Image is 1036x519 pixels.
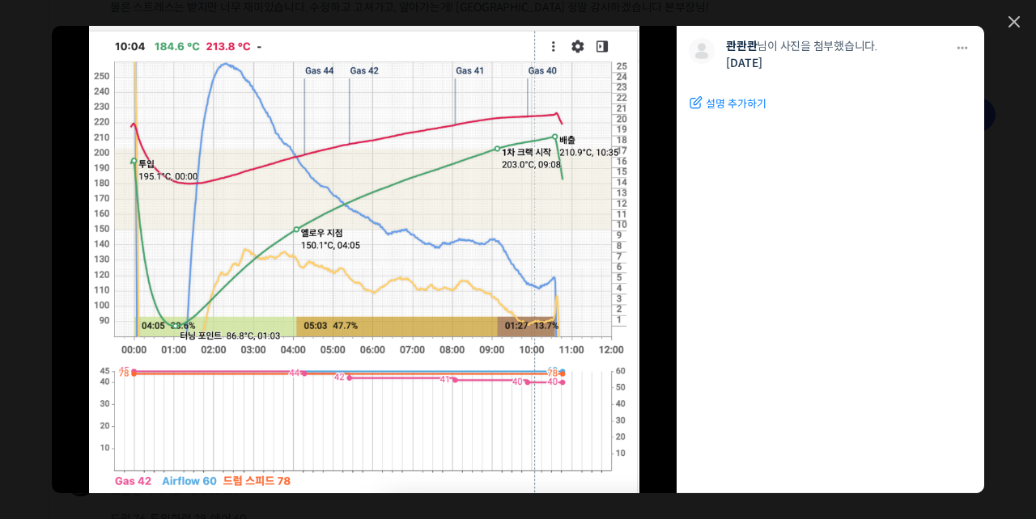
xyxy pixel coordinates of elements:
span: 대화 [148,410,168,423]
span: 설정 [250,409,270,422]
p: 님이 사진을 첨부했습니다. [726,38,944,55]
a: [DATE] [726,56,762,70]
a: 대화 [107,385,209,425]
a: 설명 추가하기 [689,92,766,120]
span: 홈 [51,409,61,422]
span: 설명 추가하기 [706,96,766,112]
img: 프로필 사진 [689,38,715,64]
a: 콴콴콴 [726,39,757,53]
a: 홈 [5,385,107,425]
a: 설정 [209,385,311,425]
